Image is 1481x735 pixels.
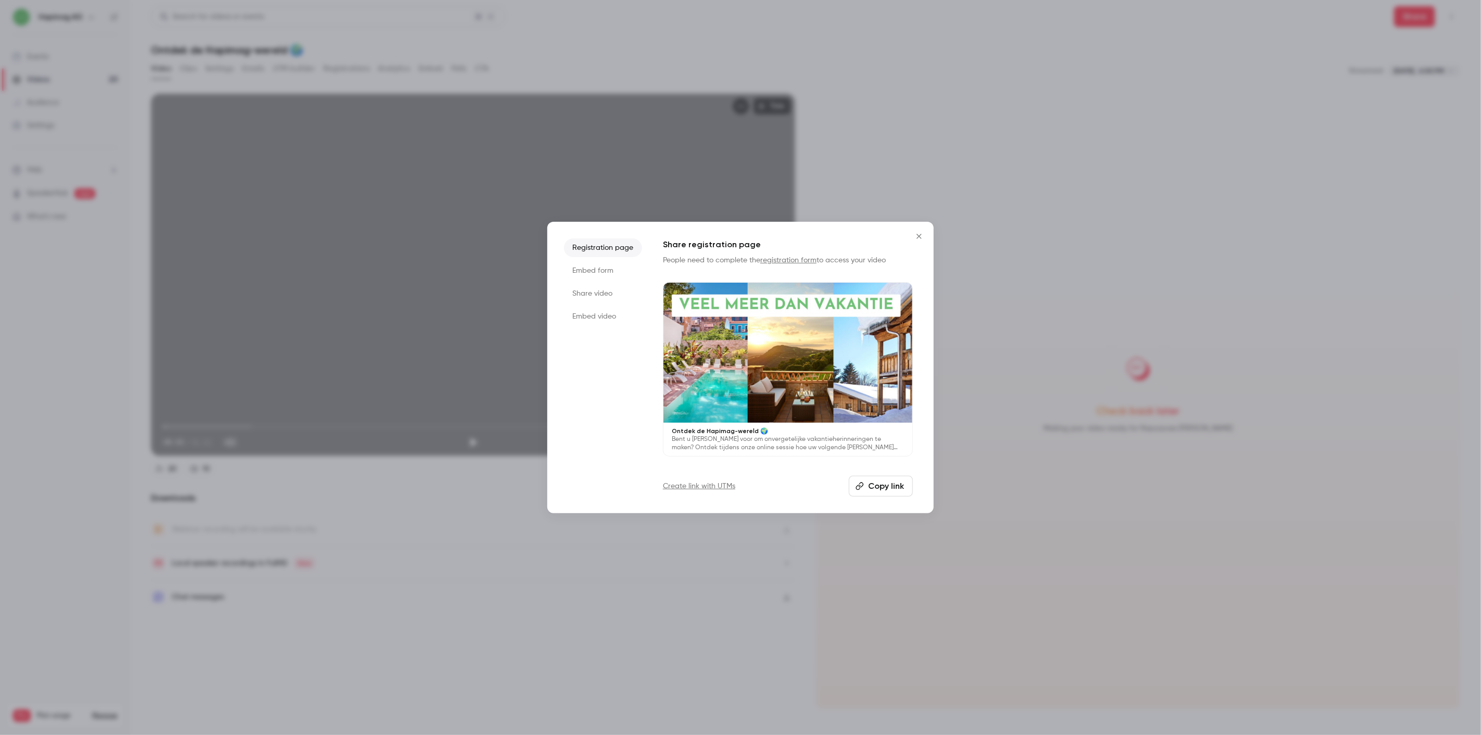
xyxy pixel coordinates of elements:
li: Share video [564,284,642,303]
h1: Share registration page [663,238,913,251]
p: People need to complete the to access your video [663,255,913,265]
a: Create link with UTMs [663,481,735,491]
a: registration form [760,257,817,264]
button: Copy link [849,476,913,497]
p: Bent u [PERSON_NAME] voor om onvergetelijke vakantieherinneringen te maken? Ontdek tijdens onze o... [672,435,904,452]
p: Ontdek de Hapimag-wereld 🌍 [672,427,904,435]
a: Ontdek de Hapimag-wereld 🌍Bent u [PERSON_NAME] voor om onvergetelijke vakantieherinneringen te ma... [663,282,913,457]
button: Close [909,226,930,247]
li: Registration page [564,238,642,257]
li: Embed form [564,261,642,280]
li: Embed video [564,307,642,326]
